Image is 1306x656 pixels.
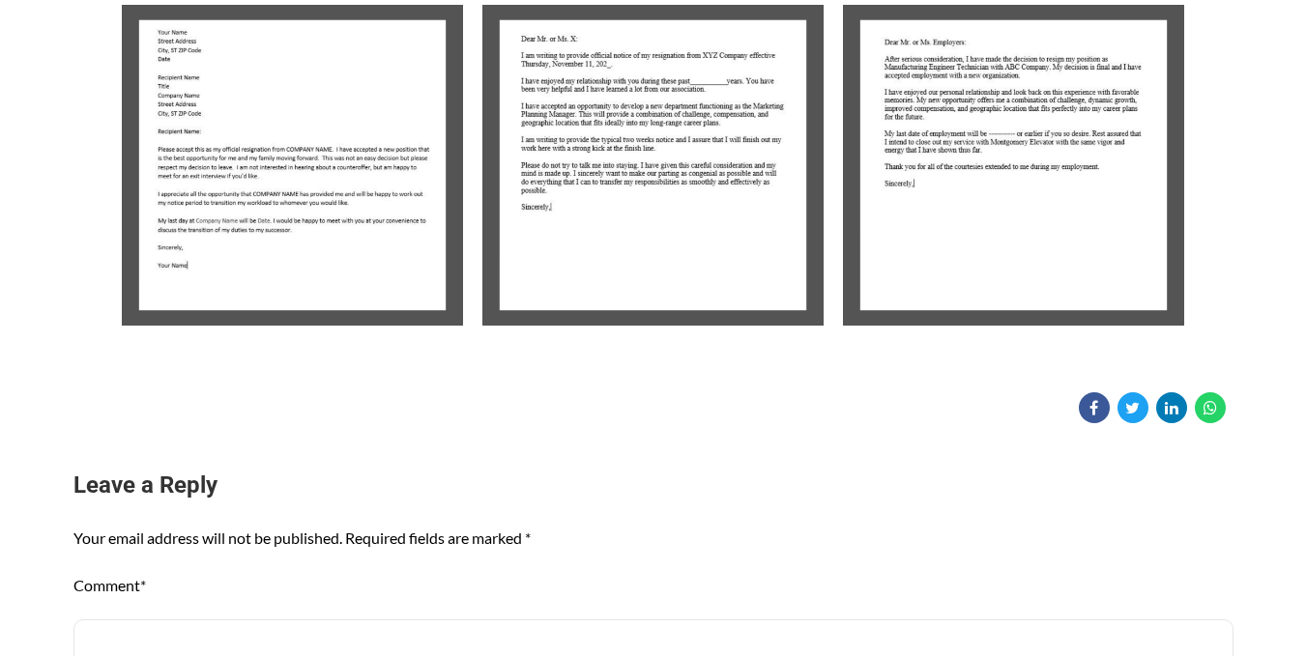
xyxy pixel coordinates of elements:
[1195,392,1226,423] a: Share on WhatsApp
[73,576,146,594] label: Comment
[73,525,1233,553] p: Your email address will not be published. Required fields are marked *
[1117,392,1148,423] a: Share on Twitter
[1156,392,1187,423] a: Share on Linkedin
[73,470,1233,502] h3: Leave a Reply
[1079,392,1110,423] a: Share on Facebook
